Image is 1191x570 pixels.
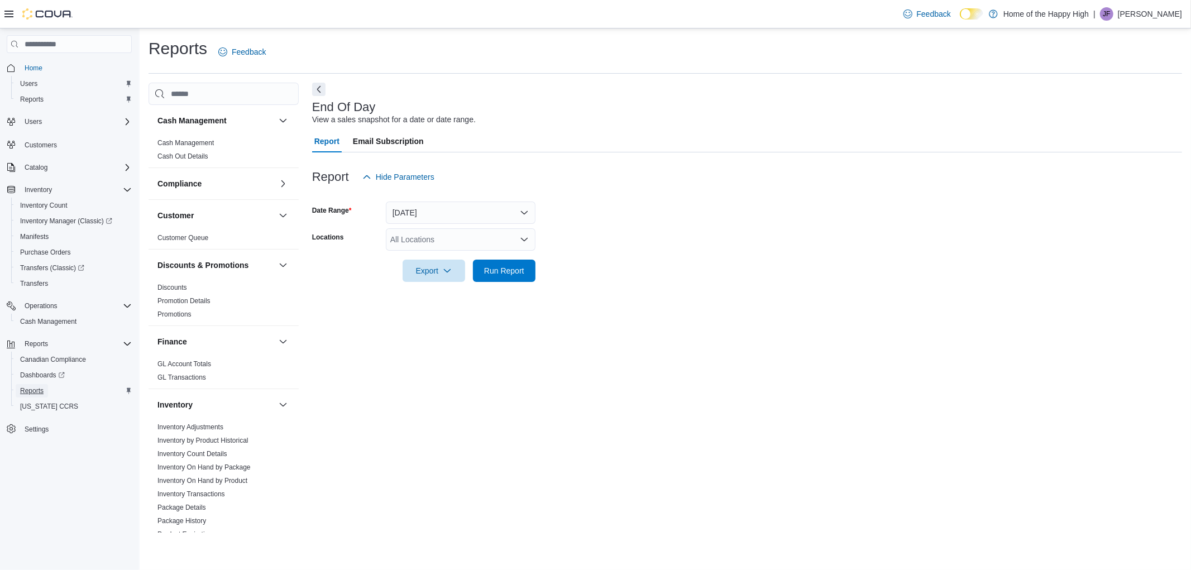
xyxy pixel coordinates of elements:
span: Reports [16,93,132,106]
a: Transfers (Classic) [11,260,136,276]
span: Users [20,79,37,88]
button: Discounts & Promotions [276,258,290,272]
h3: Finance [157,336,187,347]
button: Customers [2,136,136,152]
span: Settings [20,422,132,436]
span: Feedback [232,46,266,58]
div: Cash Management [149,136,299,167]
button: Settings [2,421,136,437]
h3: Report [312,170,349,184]
h3: Cash Management [157,115,227,126]
span: Transfers (Classic) [16,261,132,275]
button: Catalog [20,161,52,174]
a: Inventory Count Details [157,450,227,458]
a: Product Expirations [157,530,216,538]
a: Inventory Transactions [157,490,225,498]
span: Hide Parameters [376,171,434,183]
a: Inventory On Hand by Product [157,477,247,485]
span: Canadian Compliance [20,355,86,364]
span: Customer Queue [157,233,208,242]
span: Inventory Count Details [157,449,227,458]
span: Washington CCRS [16,400,132,413]
span: [US_STATE] CCRS [20,402,78,411]
a: GL Account Totals [157,360,211,368]
span: Cash Management [16,315,132,328]
span: Operations [20,299,132,313]
span: Customers [20,137,132,151]
span: Reports [20,95,44,104]
a: Inventory by Product Historical [157,437,248,444]
span: Catalog [20,161,132,174]
button: Reports [11,92,136,107]
span: Inventory [25,185,52,194]
a: Purchase Orders [16,246,75,259]
span: Canadian Compliance [16,353,132,366]
span: GL Account Totals [157,360,211,368]
button: Finance [157,336,274,347]
button: [DATE] [386,202,535,224]
button: Transfers [11,276,136,291]
button: [US_STATE] CCRS [11,399,136,414]
a: Inventory Count [16,199,72,212]
span: Export [409,260,458,282]
div: Joshua Fadero [1100,7,1113,21]
span: Transfers [16,277,132,290]
span: Inventory Transactions [157,490,225,499]
a: Manifests [16,230,53,243]
input: Dark Mode [960,8,983,20]
h3: Customer [157,210,194,221]
span: Inventory On Hand by Product [157,476,247,485]
button: Next [312,83,326,96]
a: Customer Queue [157,234,208,242]
span: Discounts [157,283,187,292]
a: Package Details [157,504,206,511]
span: Package Details [157,503,206,512]
button: Hide Parameters [358,166,439,188]
a: Customers [20,138,61,152]
a: GL Transactions [157,373,206,381]
button: Users [20,115,46,128]
a: Inventory On Hand by Package [157,463,251,471]
span: GL Transactions [157,373,206,382]
a: Settings [20,423,53,436]
button: Catalog [2,160,136,175]
a: Promotions [157,310,192,318]
span: Email Subscription [353,130,424,152]
div: Finance [149,357,299,389]
button: Users [11,76,136,92]
button: Inventory [157,399,274,410]
span: Customers [25,141,57,150]
div: View a sales snapshot for a date or date range. [312,114,476,126]
label: Locations [312,233,344,242]
span: Cash Out Details [157,152,208,161]
span: Inventory by Product Historical [157,436,248,445]
span: Reports [25,339,48,348]
button: Cash Management [157,115,274,126]
span: Home [20,61,132,75]
button: Customer [157,210,274,221]
span: Users [25,117,42,126]
button: Purchase Orders [11,245,136,260]
a: Feedback [899,3,955,25]
span: Inventory Manager (Classic) [20,217,112,226]
h3: Compliance [157,178,202,189]
button: Compliance [157,178,274,189]
label: Date Range [312,206,352,215]
span: Settings [25,425,49,434]
span: Users [16,77,132,90]
button: Export [403,260,465,282]
a: Discounts [157,284,187,291]
h1: Reports [149,37,207,60]
a: Home [20,61,47,75]
span: Transfers (Classic) [20,264,84,272]
span: Inventory Count [20,201,68,210]
span: Transfers [20,279,48,288]
a: Users [16,77,42,90]
span: Reports [20,386,44,395]
span: Home [25,64,42,73]
img: Cova [22,8,73,20]
span: Report [314,130,339,152]
a: Cash Management [16,315,81,328]
span: Manifests [16,230,132,243]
